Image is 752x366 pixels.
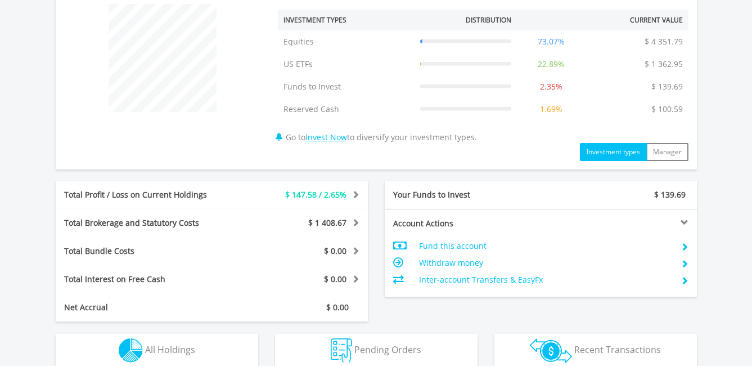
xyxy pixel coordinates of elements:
td: 73.07% [517,30,586,53]
span: All Holdings [145,343,195,356]
td: Funds to Invest [278,75,415,98]
span: $ 139.69 [654,189,686,200]
div: Total Bundle Costs [56,246,238,257]
td: Fund this account [419,238,672,255]
div: Total Brokerage and Statutory Costs [56,217,238,229]
th: Current Value [586,10,688,30]
td: Inter-account Transfers & EasyFx [419,271,672,288]
td: 1.69% [517,98,586,120]
td: Withdraw money [419,255,672,271]
span: $ 1 408.67 [308,217,346,228]
td: $ 4 351.79 [639,30,688,53]
button: Manager [646,143,688,161]
span: $ 0.00 [324,246,346,256]
span: Recent Transactions [574,343,661,356]
td: 22.89% [517,53,586,75]
button: Investment types [580,143,647,161]
td: US ETFs [278,53,415,75]
td: $ 100.59 [646,98,688,120]
td: $ 139.69 [646,75,688,98]
span: Pending Orders [354,343,421,356]
img: pending_instructions-wht.png [331,338,352,363]
img: holdings-wht.png [119,338,143,363]
span: $ 147.58 / 2.65% [285,189,346,200]
div: Total Profit / Loss on Current Holdings [56,189,238,200]
a: Invest Now [305,132,347,142]
td: Equities [278,30,415,53]
th: Investment Types [278,10,415,30]
div: Total Interest on Free Cash [56,274,238,285]
span: $ 0.00 [326,302,349,313]
div: Account Actions [385,218,541,229]
td: Reserved Cash [278,98,415,120]
div: Your Funds to Invest [385,189,541,200]
img: transactions-zar-wht.png [530,338,572,363]
span: $ 0.00 [324,274,346,284]
div: Distribution [466,15,511,25]
td: $ 1 362.95 [639,53,688,75]
div: Net Accrual [56,302,238,313]
td: 2.35% [517,75,586,98]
